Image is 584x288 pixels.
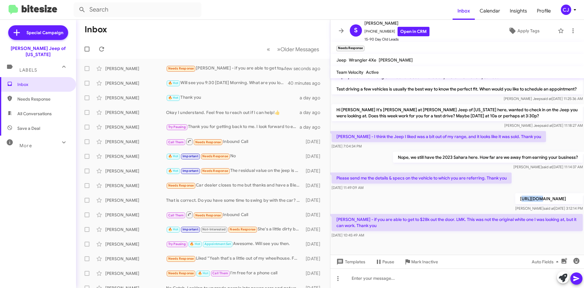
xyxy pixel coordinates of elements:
[168,66,194,70] span: Needs Response
[168,154,179,158] span: 🔥 Hot
[17,125,40,131] span: Save a Deal
[85,25,107,34] h1: Inbox
[166,197,303,203] div: That is correct. Do you have some time to swing by with the car? I only need about 10-20 minutes ...
[105,109,166,116] div: [PERSON_NAME]
[382,256,394,267] span: Pause
[202,169,228,173] span: Needs Response
[303,270,325,276] div: [DATE]
[349,57,376,63] span: Wrangler 4Xe
[561,5,571,15] div: CJ
[366,69,379,75] span: Active
[300,109,325,116] div: a day ago
[166,182,303,189] div: Car dealer closes to me but thanks and have a Bless DAY 🙏🙏🙏
[364,36,429,42] span: 15-90 Day Old Leads
[105,270,166,276] div: [PERSON_NAME]
[303,197,325,203] div: [DATE]
[202,154,228,158] span: Needs Response
[303,226,325,233] div: [DATE]
[336,57,346,63] span: Jeep
[168,257,194,261] span: Needs Response
[166,153,303,160] div: No
[105,197,166,203] div: [PERSON_NAME]
[168,140,184,144] span: Call Them
[517,25,540,36] span: Apply Tags
[303,256,325,262] div: [DATE]
[105,139,166,145] div: [PERSON_NAME]
[267,45,270,53] span: «
[105,153,166,159] div: [PERSON_NAME]
[19,67,37,73] span: Labels
[332,131,546,142] p: [PERSON_NAME] - I think the Jeep I liked was a bit out of my range, and it looks like it was sold...
[370,256,399,267] button: Pause
[532,2,556,20] a: Profile
[105,241,166,247] div: [PERSON_NAME]
[105,124,166,130] div: [PERSON_NAME]
[453,2,475,20] a: Inbox
[263,43,323,55] nav: Page navigation example
[168,125,186,129] span: Try Pausing
[303,241,325,247] div: [DATE]
[166,109,300,116] div: Okay I understand. Feel free to reach out if I can help!👍
[166,123,300,130] div: Thank you for getting back to me. I look forward to earning your business.
[105,95,166,101] div: [PERSON_NAME]
[303,153,325,159] div: [DATE]
[364,20,429,27] span: [PERSON_NAME]
[166,255,303,262] div: Liked “Yeah that's a little out of my wheelhouse. Feel free to reach out if I can help in the fut...
[303,212,325,218] div: [DATE]
[166,80,289,87] div: Will see you 9:30 [DATE] Morning. What are you looking to replace the Renegade with?
[230,227,255,231] span: Needs Response
[411,256,438,267] span: Mark Inactive
[303,168,325,174] div: [DATE]
[364,27,429,36] span: [PHONE_NUMBER]
[195,213,221,217] span: Needs Response
[475,2,505,20] a: Calendar
[198,271,208,275] span: 🔥 Hot
[202,227,226,231] span: Not-Interested
[336,69,363,75] span: Team Velocity
[544,206,554,211] span: said at
[166,167,303,174] div: The residual value on the jeep is ridiculous
[166,226,303,233] div: She's a little dirty but sure 🤣
[332,144,362,148] span: [DATE] 7:04:34 PM
[17,81,69,87] span: Inbox
[105,226,166,233] div: [PERSON_NAME]
[17,96,69,102] span: Needs Response
[166,240,303,247] div: Awesome. Will see you then.
[74,2,201,17] input: Search
[289,80,325,86] div: 40 minutes ago
[556,5,577,15] button: CJ
[182,169,198,173] span: Important
[166,94,300,101] div: Thank you
[398,27,429,36] a: Open in CRM
[168,183,194,187] span: Needs Response
[280,46,319,53] span: Older Messages
[332,65,583,94] p: Hi [PERSON_NAME] it's [PERSON_NAME] at [PERSON_NAME] Jeep of [US_STATE]. I just wanted to thank y...
[393,152,583,163] p: Nope, we still have the 2023 Sahara here. How far are we away from earning your business?
[335,256,365,267] span: Templates
[166,211,303,219] div: Inbound Call
[168,242,186,246] span: Try Pausing
[168,271,194,275] span: Needs Response
[332,104,583,121] p: Hi [PERSON_NAME] It's [PERSON_NAME] at [PERSON_NAME] Jeep of [US_STATE] here, wanted to check in ...
[515,193,583,204] p: [URL][DOMAIN_NAME]
[332,233,364,237] span: [DATE] 10:45:49 AM
[542,165,552,169] span: said at
[168,81,179,85] span: 🔥 Hot
[166,138,303,145] div: Inbound Call
[330,256,370,267] button: Templates
[277,45,280,53] span: »
[492,25,555,36] button: Apply Tags
[105,168,166,174] div: [PERSON_NAME]
[515,206,583,211] span: [PERSON_NAME] [DATE] 3:12:14 PM
[303,183,325,189] div: [DATE]
[166,65,289,72] div: [PERSON_NAME] - if you are able to get to $28k out the door. LMK. This was not the original white...
[166,270,303,277] div: I'm free for a phone call
[542,123,552,128] span: said at
[168,96,179,100] span: 🔥 Hot
[17,111,52,117] span: All Conversations
[212,271,228,275] span: Call Them
[505,2,532,20] span: Insights
[26,30,63,36] span: Special Campaign
[303,139,325,145] div: [DATE]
